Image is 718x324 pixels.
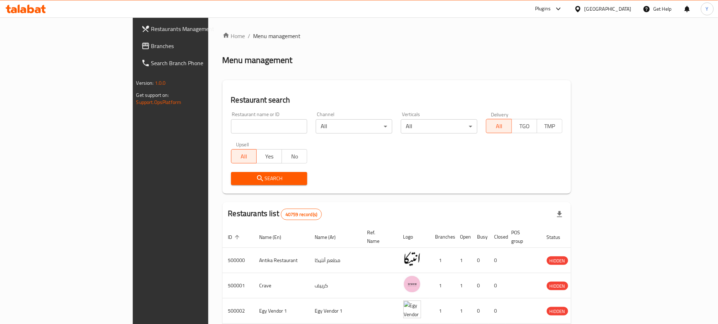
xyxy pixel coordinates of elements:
[231,95,563,105] h2: Restaurant search
[455,273,472,298] td: 1
[515,121,534,131] span: TGO
[535,5,551,13] div: Plugins
[136,37,253,54] a: Branches
[491,112,509,117] label: Delivery
[254,248,309,273] td: Antika Restaurant
[512,119,537,133] button: TGO
[136,90,169,100] span: Get support on:
[489,121,509,131] span: All
[231,119,308,134] input: Search for restaurant name or ID..
[151,42,247,50] span: Branches
[228,233,242,241] span: ID
[236,142,249,147] label: Upsell
[547,233,570,241] span: Status
[136,54,253,72] a: Search Branch Phone
[398,226,430,248] th: Logo
[234,151,254,162] span: All
[254,298,309,324] td: Egy Vendor 1
[547,282,568,290] span: HIDDEN
[486,119,512,133] button: All
[547,256,568,265] div: HIDDEN
[155,78,166,88] span: 1.0.0
[282,149,307,163] button: No
[222,54,293,66] h2: Menu management
[231,149,257,163] button: All
[472,273,489,298] td: 0
[540,121,560,131] span: TMP
[136,78,154,88] span: Version:
[367,228,389,245] span: Ref. Name
[151,59,247,67] span: Search Branch Phone
[489,273,506,298] td: 0
[136,98,182,107] a: Support.OpsPlatform
[260,151,279,162] span: Yes
[401,119,477,134] div: All
[285,151,304,162] span: No
[430,298,455,324] td: 1
[430,226,455,248] th: Branches
[455,248,472,273] td: 1
[489,226,506,248] th: Closed
[260,233,291,241] span: Name (En)
[489,248,506,273] td: 0
[316,119,392,134] div: All
[455,226,472,248] th: Open
[489,298,506,324] td: 0
[309,298,362,324] td: Egy Vendor 1
[256,149,282,163] button: Yes
[455,298,472,324] td: 1
[315,233,345,241] span: Name (Ar)
[281,211,321,218] span: 40759 record(s)
[547,307,568,315] span: HIDDEN
[136,20,253,37] a: Restaurants Management
[228,208,322,220] h2: Restaurants list
[585,5,631,13] div: [GEOGRAPHIC_DATA]
[403,275,421,293] img: Crave
[472,226,489,248] th: Busy
[512,228,533,245] span: POS group
[403,250,421,268] img: Antika Restaurant
[547,257,568,265] span: HIDDEN
[281,209,322,220] div: Total records count
[309,248,362,273] td: مطعم أنتيكا
[253,32,301,40] span: Menu management
[254,273,309,298] td: Crave
[309,273,362,298] td: كرييف
[551,206,568,223] div: Export file
[537,119,562,133] button: TMP
[430,273,455,298] td: 1
[430,248,455,273] td: 1
[706,5,709,13] span: Y
[237,174,302,183] span: Search
[472,248,489,273] td: 0
[231,172,308,185] button: Search
[222,32,571,40] nav: breadcrumb
[151,25,247,33] span: Restaurants Management
[472,298,489,324] td: 0
[403,301,421,318] img: Egy Vendor 1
